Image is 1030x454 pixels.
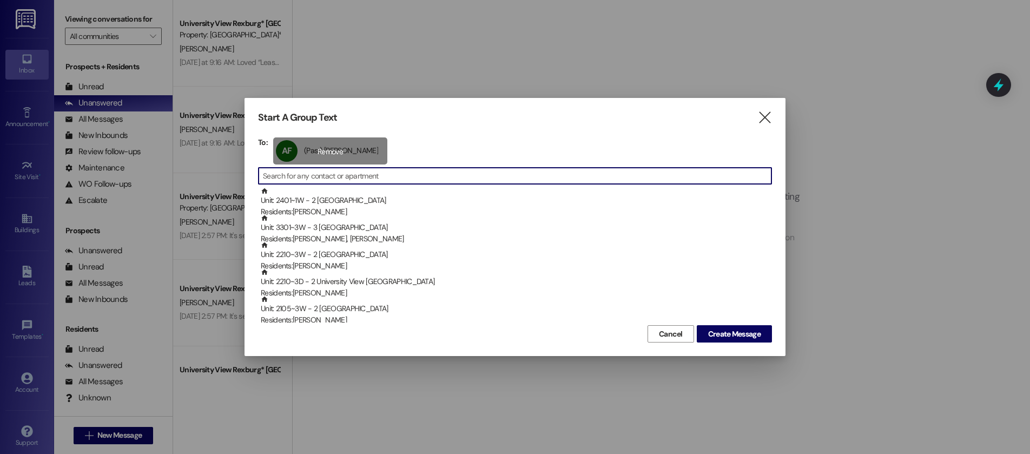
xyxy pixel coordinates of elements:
div: Residents: [PERSON_NAME] [261,314,772,326]
span: Cancel [659,328,683,340]
i:  [757,112,772,123]
div: Residents: [PERSON_NAME] [261,260,772,272]
span: Create Message [708,328,761,340]
div: Residents: [PERSON_NAME] [261,287,772,299]
button: Create Message [697,325,772,343]
div: Unit: 2210~3W - 2 [GEOGRAPHIC_DATA]Residents:[PERSON_NAME] [258,241,772,268]
div: Unit: 2210~3D - 2 University View [GEOGRAPHIC_DATA]Residents:[PERSON_NAME] [258,268,772,295]
div: Residents: [PERSON_NAME] [261,206,772,218]
div: Residents: [PERSON_NAME], [PERSON_NAME] [261,233,772,245]
div: Unit: 2105~3W - 2 [GEOGRAPHIC_DATA] [261,295,772,326]
div: Unit: 3301~3W - 3 [GEOGRAPHIC_DATA] [261,214,772,245]
h3: To: [258,137,268,147]
div: Unit: 2401~1W - 2 [GEOGRAPHIC_DATA]Residents:[PERSON_NAME] [258,187,772,214]
input: Search for any contact or apartment [263,168,771,183]
div: Unit: 3301~3W - 3 [GEOGRAPHIC_DATA]Residents:[PERSON_NAME], [PERSON_NAME] [258,214,772,241]
h3: Start A Group Text [258,111,337,124]
div: Unit: 2105~3W - 2 [GEOGRAPHIC_DATA]Residents:[PERSON_NAME] [258,295,772,323]
div: Unit: 2210~3D - 2 University View [GEOGRAPHIC_DATA] [261,268,772,299]
div: Unit: 2401~1W - 2 [GEOGRAPHIC_DATA] [261,187,772,218]
div: Unit: 2210~3W - 2 [GEOGRAPHIC_DATA] [261,241,772,272]
button: Cancel [648,325,694,343]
